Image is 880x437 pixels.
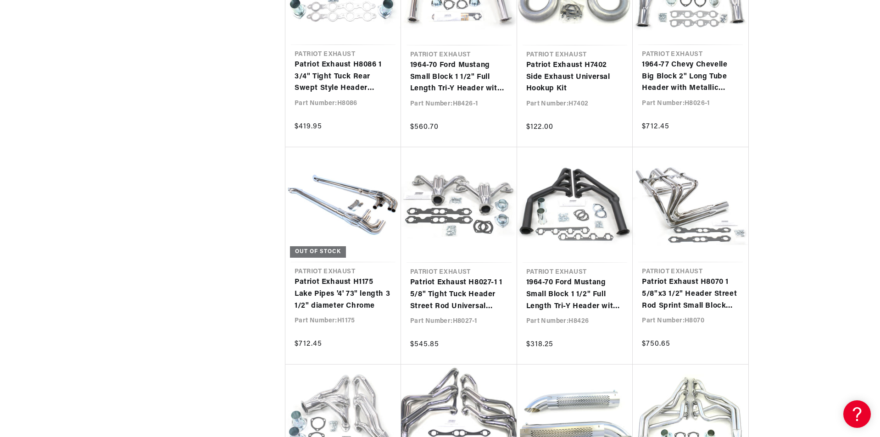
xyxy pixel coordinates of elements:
[410,60,508,95] a: 1964-70 Ford Mustang Small Block 1 1/2" Full Length Tri-Y Header with Metallic Ceramic Coating
[410,277,508,312] a: Patriot Exhaust H8027-1 1 5/8" Tight Tuck Header Street Rod Universal Small Block Chevrolet Metal...
[295,277,392,312] a: Patriot Exhaust H1175 Lake Pipes '4' 73" length 3 1/2" diameter Chrome
[526,277,624,312] a: 1964-70 Ford Mustang Small Block 1 1/2" Full Length Tri-Y Header with Hi-Temp Black Coating
[642,59,739,94] a: 1964-77 Chevy Chevelle Big Block 2" Long Tube Header with Metallic Ceramic Coating
[642,277,739,312] a: Patriot Exhaust H8070 1 5/8"x3 1/2" Header Street Rod Sprint Small Block Chevrolet Chrome
[526,60,624,95] a: Patriot Exhaust H7402 Side Exhaust Universal Hookup Kit
[295,59,392,94] a: Patriot Exhaust H8086 1 3/4" Tight Tuck Rear Swept Style Header Street Rod Universal LS1/LS6 Raw ...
